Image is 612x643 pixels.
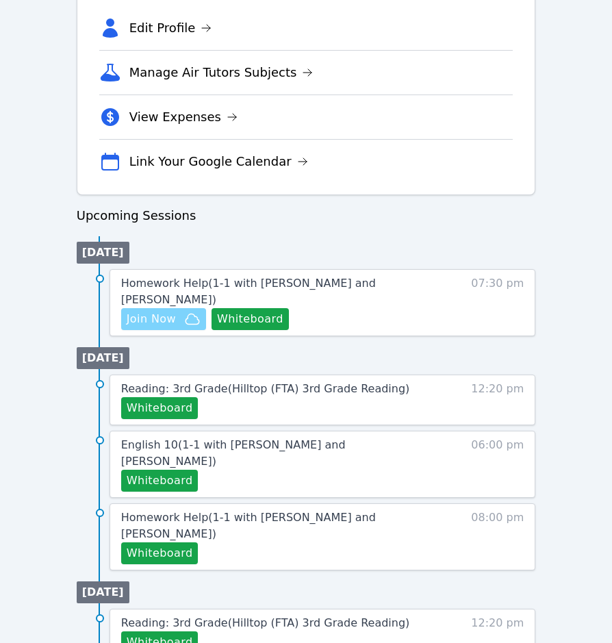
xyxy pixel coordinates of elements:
[129,18,212,38] a: Edit Profile
[121,438,346,468] span: English 10 ( 1-1 with [PERSON_NAME] and [PERSON_NAME] )
[121,437,423,470] a: English 10(1-1 with [PERSON_NAME] and [PERSON_NAME])
[77,206,536,225] h3: Upcoming Sessions
[471,509,524,564] span: 08:00 pm
[121,542,199,564] button: Whiteboard
[121,615,410,631] a: Reading: 3rd Grade(Hilltop (FTA) 3rd Grade Reading)
[471,437,524,492] span: 06:00 pm
[121,308,206,330] button: Join Now
[77,581,129,603] li: [DATE]
[77,242,129,264] li: [DATE]
[121,509,423,542] a: Homework Help(1-1 with [PERSON_NAME] and [PERSON_NAME])
[471,381,524,419] span: 12:20 pm
[212,308,289,330] button: Whiteboard
[121,511,376,540] span: Homework Help ( 1-1 with [PERSON_NAME] and [PERSON_NAME] )
[121,616,410,629] span: Reading: 3rd Grade ( Hilltop (FTA) 3rd Grade Reading )
[121,381,410,397] a: Reading: 3rd Grade(Hilltop (FTA) 3rd Grade Reading)
[129,152,308,171] a: Link Your Google Calendar
[121,382,410,395] span: Reading: 3rd Grade ( Hilltop (FTA) 3rd Grade Reading )
[121,470,199,492] button: Whiteboard
[121,397,199,419] button: Whiteboard
[129,108,238,127] a: View Expenses
[471,275,524,330] span: 07:30 pm
[129,63,314,82] a: Manage Air Tutors Subjects
[127,311,176,327] span: Join Now
[121,277,376,306] span: Homework Help ( 1-1 with [PERSON_NAME] and [PERSON_NAME] )
[121,275,423,308] a: Homework Help(1-1 with [PERSON_NAME] and [PERSON_NAME])
[77,347,129,369] li: [DATE]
